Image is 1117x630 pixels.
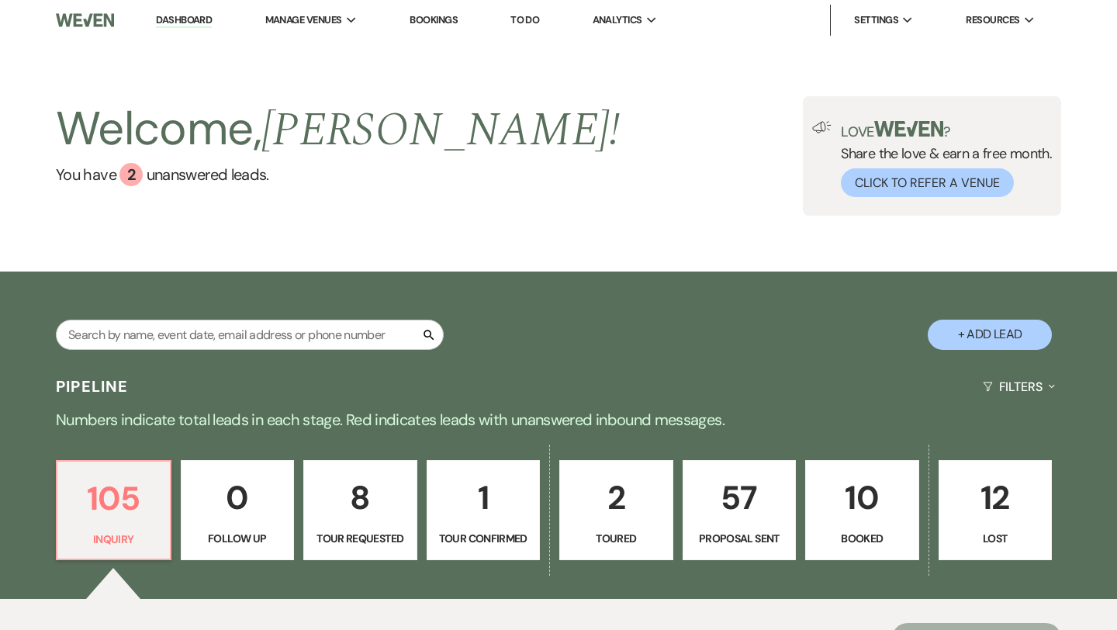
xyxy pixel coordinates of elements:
[683,460,797,561] a: 57Proposal Sent
[313,530,407,547] p: Tour Requested
[815,472,909,524] p: 10
[56,96,620,163] h2: Welcome,
[805,460,919,561] a: 10Booked
[939,460,1053,561] a: 12Lost
[928,320,1052,350] button: + Add Lead
[966,12,1019,28] span: Resources
[874,121,943,137] img: weven-logo-green.svg
[67,472,161,524] p: 105
[191,472,285,524] p: 0
[812,121,832,133] img: loud-speaker-illustration.svg
[303,460,417,561] a: 8Tour Requested
[815,530,909,547] p: Booked
[949,472,1043,524] p: 12
[559,460,673,561] a: 2Toured
[313,472,407,524] p: 8
[56,460,171,561] a: 105Inquiry
[427,460,541,561] a: 1Tour Confirmed
[181,460,295,561] a: 0Follow Up
[191,530,285,547] p: Follow Up
[119,163,143,186] div: 2
[569,530,663,547] p: Toured
[437,530,531,547] p: Tour Confirmed
[832,121,1052,197] div: Share the love & earn a free month.
[693,472,787,524] p: 57
[56,320,444,350] input: Search by name, event date, email address or phone number
[977,366,1061,407] button: Filters
[437,472,531,524] p: 1
[56,4,114,36] img: Weven Logo
[693,530,787,547] p: Proposal Sent
[593,12,642,28] span: Analytics
[56,163,620,186] a: You have 2 unanswered leads.
[841,168,1014,197] button: Click to Refer a Venue
[510,13,539,26] a: To Do
[156,13,212,28] a: Dashboard
[569,472,663,524] p: 2
[841,121,1052,139] p: Love ?
[56,376,129,397] h3: Pipeline
[261,95,620,166] span: [PERSON_NAME] !
[854,12,898,28] span: Settings
[67,531,161,548] p: Inquiry
[265,12,342,28] span: Manage Venues
[410,13,458,26] a: Bookings
[949,530,1043,547] p: Lost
